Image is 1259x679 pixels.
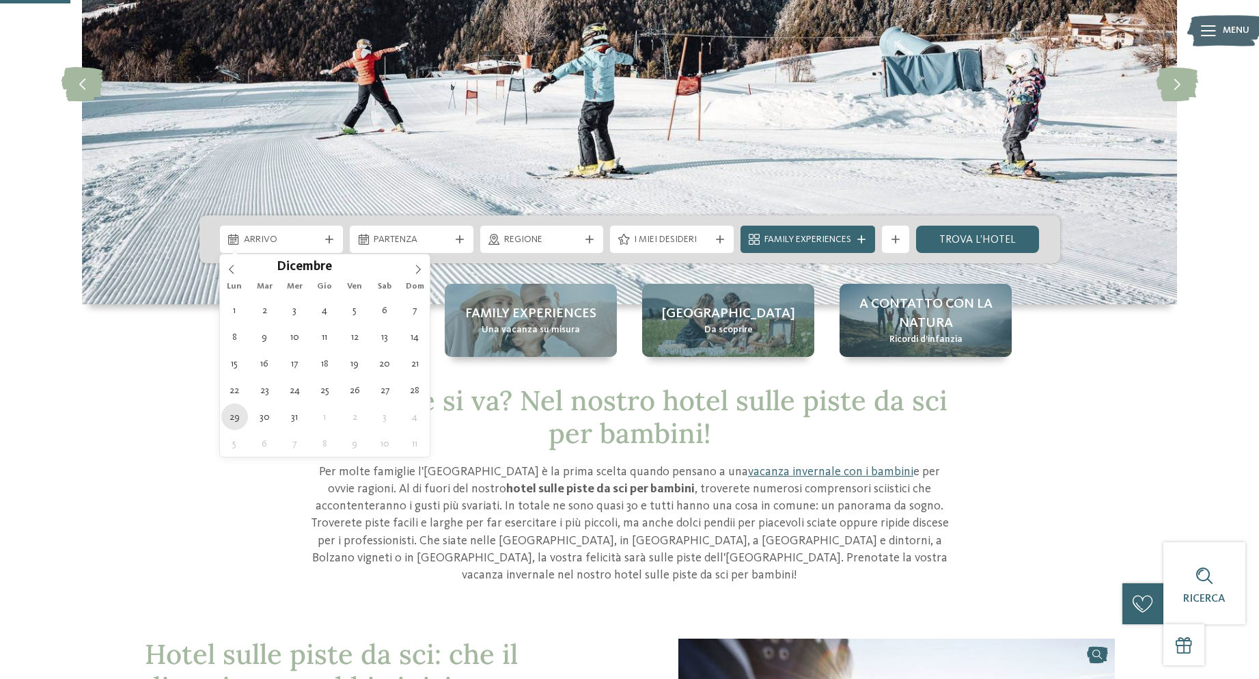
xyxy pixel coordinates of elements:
[402,323,428,350] span: Dicembre 14, 2025
[402,297,428,323] span: Dicembre 7, 2025
[281,323,308,350] span: Dicembre 10, 2025
[704,323,753,337] span: Da scoprire
[281,377,308,403] span: Dicembre 24, 2025
[221,377,248,403] span: Dicembre 22, 2025
[279,282,309,291] span: Mer
[482,323,580,337] span: Una vacanza su misura
[312,403,338,430] span: Gennaio 1, 2026
[642,284,814,357] a: Hotel sulle piste da sci per bambini: divertimento senza confini [GEOGRAPHIC_DATA] Da scoprire
[342,350,368,377] span: Dicembre 19, 2025
[277,261,332,274] span: Dicembre
[445,284,617,357] a: Hotel sulle piste da sci per bambini: divertimento senza confini Family experiences Una vacanza s...
[889,333,963,347] span: Ricordi d’infanzia
[221,323,248,350] span: Dicembre 8, 2025
[312,350,338,377] span: Dicembre 18, 2025
[372,430,398,457] span: Gennaio 10, 2026
[372,297,398,323] span: Dicembre 6, 2025
[748,466,913,478] a: vacanza invernale con i bambini
[281,350,308,377] span: Dicembre 17, 2025
[1183,594,1226,604] span: Ricerca
[221,350,248,377] span: Dicembre 15, 2025
[312,430,338,457] span: Gennaio 8, 2026
[342,297,368,323] span: Dicembre 5, 2025
[342,377,368,403] span: Dicembre 26, 2025
[340,282,370,291] span: Ven
[342,323,368,350] span: Dicembre 12, 2025
[402,403,428,430] span: Gennaio 4, 2026
[220,282,250,291] span: Lun
[372,350,398,377] span: Dicembre 20, 2025
[402,350,428,377] span: Dicembre 21, 2025
[312,297,338,323] span: Dicembre 4, 2025
[634,233,710,247] span: I miei desideri
[251,403,278,430] span: Dicembre 30, 2025
[506,483,695,495] strong: hotel sulle piste da sci per bambini
[312,323,338,350] span: Dicembre 11, 2025
[281,403,308,430] span: Dicembre 31, 2025
[281,430,308,457] span: Gennaio 7, 2026
[916,226,1040,253] a: trova l’hotel
[764,233,851,247] span: Family Experiences
[372,323,398,350] span: Dicembre 13, 2025
[400,282,430,291] span: Dom
[662,304,795,323] span: [GEOGRAPHIC_DATA]
[342,430,368,457] span: Gennaio 9, 2026
[244,233,320,247] span: Arrivo
[309,282,340,291] span: Gio
[372,377,398,403] span: Dicembre 27, 2025
[332,259,377,274] input: Year
[221,430,248,457] span: Gennaio 5, 2026
[370,282,400,291] span: Sab
[249,282,279,291] span: Mar
[305,464,954,584] p: Per molte famiglie l'[GEOGRAPHIC_DATA] è la prima scelta quando pensano a una e per ovvie ragioni...
[312,383,947,451] span: Dov’è che si va? Nel nostro hotel sulle piste da sci per bambini!
[465,304,596,323] span: Family experiences
[221,297,248,323] span: Dicembre 1, 2025
[251,323,278,350] span: Dicembre 9, 2025
[504,233,580,247] span: Regione
[374,233,449,247] span: Partenza
[402,430,428,457] span: Gennaio 11, 2026
[281,297,308,323] span: Dicembre 3, 2025
[342,403,368,430] span: Gennaio 2, 2026
[251,377,278,403] span: Dicembre 23, 2025
[402,377,428,403] span: Dicembre 28, 2025
[251,430,278,457] span: Gennaio 6, 2026
[853,295,998,333] span: A contatto con la natura
[312,377,338,403] span: Dicembre 25, 2025
[251,297,278,323] span: Dicembre 2, 2025
[251,350,278,377] span: Dicembre 16, 2025
[221,403,248,430] span: Dicembre 29, 2025
[840,284,1012,357] a: Hotel sulle piste da sci per bambini: divertimento senza confini A contatto con la natura Ricordi...
[372,403,398,430] span: Gennaio 3, 2026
